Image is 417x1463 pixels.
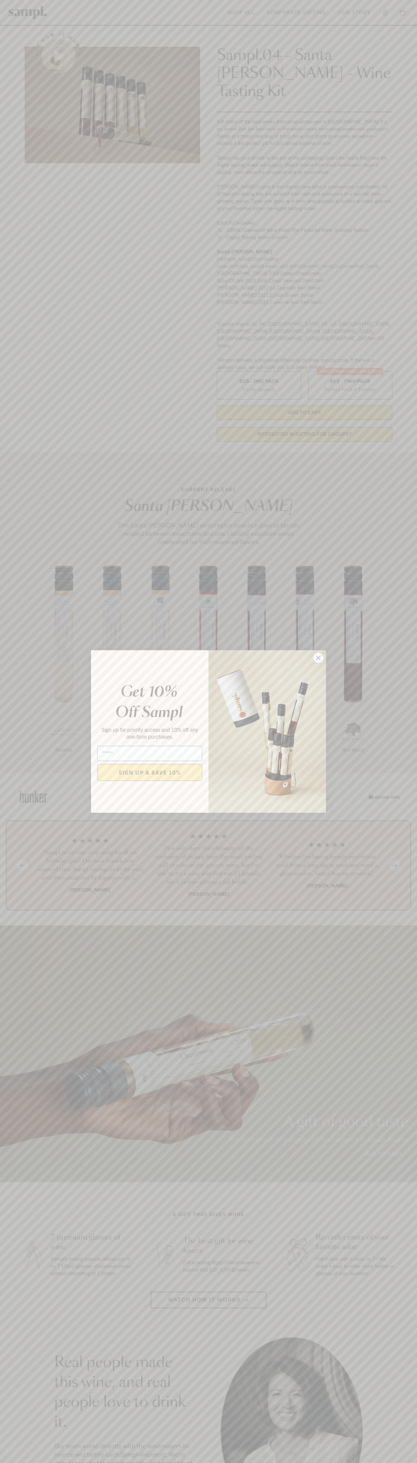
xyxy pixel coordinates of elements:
img: 96933287-25a1-481a-a6d8-4dd623390dc6.png [208,650,326,813]
button: Close dialog [313,653,324,663]
button: SIGN UP & SAVE 10% [97,764,202,781]
span: Sign up for priority access and 10% off any one-time purchases. [102,726,198,740]
em: Get 10% Off Sampl [115,685,183,720]
input: Email [97,746,202,761]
